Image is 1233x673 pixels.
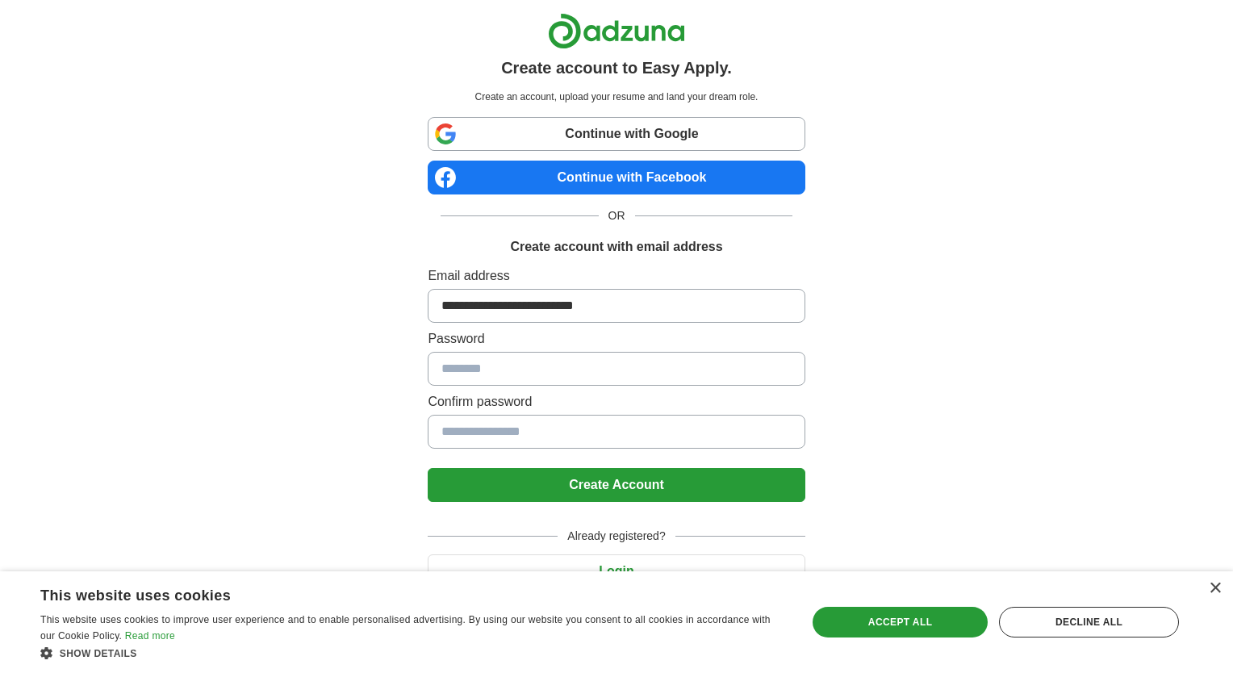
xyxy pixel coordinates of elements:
[428,329,805,349] label: Password
[428,468,805,502] button: Create Account
[548,13,685,49] img: Adzuna logo
[501,56,732,80] h1: Create account to Easy Apply.
[428,392,805,412] label: Confirm password
[428,117,805,151] a: Continue with Google
[60,648,137,659] span: Show details
[599,207,635,224] span: OR
[125,630,175,642] a: Read more, opens a new window
[428,266,805,286] label: Email address
[40,614,771,642] span: This website uses cookies to improve user experience and to enable personalised advertising. By u...
[40,645,784,661] div: Show details
[999,607,1179,637] div: Decline all
[431,90,801,104] p: Create an account, upload your resume and land your dream role.
[428,554,805,588] button: Login
[510,237,722,257] h1: Create account with email address
[1209,583,1221,595] div: Close
[558,528,675,545] span: Already registered?
[813,607,988,637] div: Accept all
[428,564,805,578] a: Login
[428,161,805,194] a: Continue with Facebook
[40,581,744,605] div: This website uses cookies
